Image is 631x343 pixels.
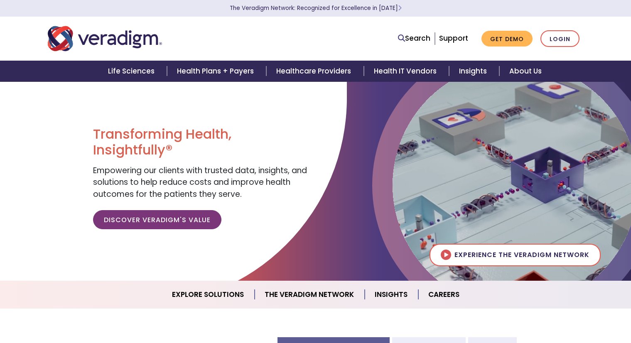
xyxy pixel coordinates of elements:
span: Learn More [398,4,402,12]
a: Life Sciences [98,61,167,82]
a: Login [540,30,579,47]
span: Empowering our clients with trusted data, insights, and solutions to help reduce costs and improv... [93,165,307,200]
a: About Us [499,61,552,82]
a: The Veradigm Network: Recognized for Excellence in [DATE]Learn More [230,4,402,12]
a: Support [439,33,468,43]
a: Insights [449,61,499,82]
a: Healthcare Providers [266,61,363,82]
img: Veradigm logo [48,25,162,52]
a: Explore Solutions [162,284,255,305]
a: Discover Veradigm's Value [93,210,221,229]
a: The Veradigm Network [255,284,365,305]
a: Careers [418,284,469,305]
a: Health Plans + Payers [167,61,266,82]
a: Search [398,33,430,44]
a: Insights [365,284,418,305]
a: Health IT Vendors [364,61,449,82]
a: Get Demo [481,31,533,47]
h1: Transforming Health, Insightfully® [93,126,309,158]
